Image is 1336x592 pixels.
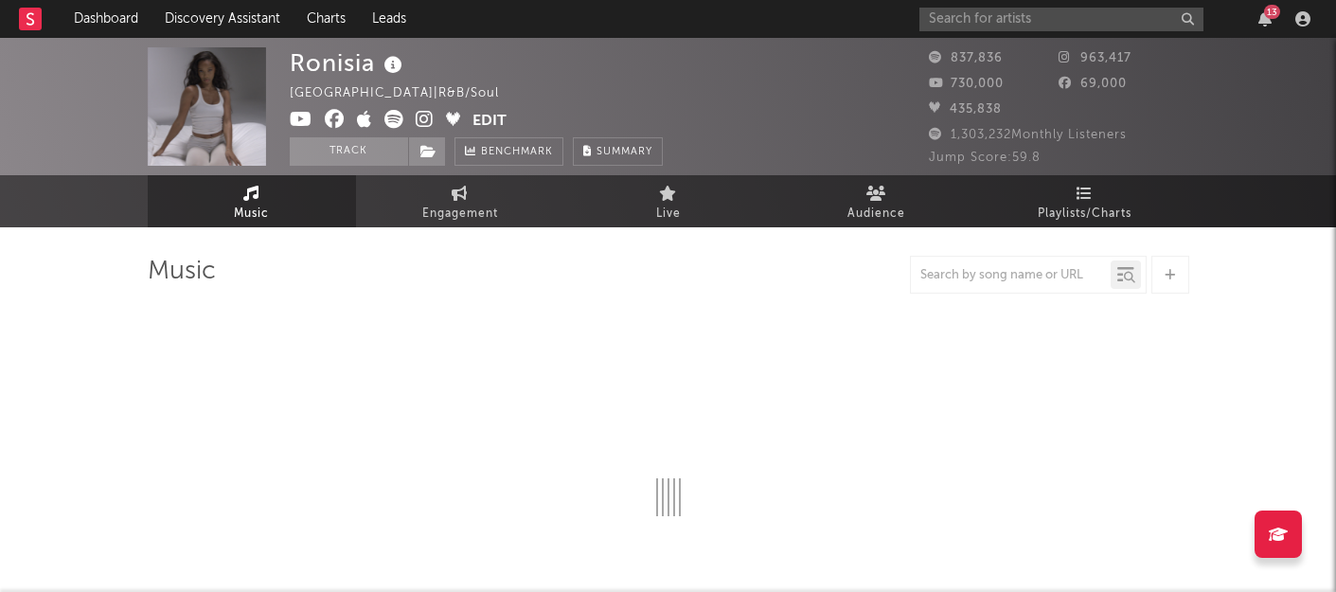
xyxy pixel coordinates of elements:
span: 435,838 [929,103,1002,116]
button: Track [290,137,408,166]
a: Benchmark [454,137,563,166]
span: Audience [847,203,905,225]
a: Playlists/Charts [981,175,1189,227]
div: Ronisia [290,47,407,79]
input: Search by song name or URL [911,268,1111,283]
span: 730,000 [929,78,1004,90]
button: Edit [472,110,507,134]
span: 69,000 [1059,78,1127,90]
span: Music [234,203,269,225]
div: 13 [1264,5,1280,19]
a: Live [564,175,773,227]
input: Search for artists [919,8,1203,31]
span: 837,836 [929,52,1003,64]
span: Live [656,203,681,225]
span: Jump Score: 59.8 [929,152,1041,164]
span: Playlists/Charts [1038,203,1131,225]
span: 963,417 [1059,52,1131,64]
span: 1,303,232 Monthly Listeners [929,129,1127,141]
button: Summary [573,137,663,166]
button: 13 [1258,11,1272,27]
a: Audience [773,175,981,227]
span: Benchmark [481,141,553,164]
span: Summary [597,147,652,157]
span: Engagement [422,203,498,225]
a: Music [148,175,356,227]
div: [GEOGRAPHIC_DATA] | R&B/Soul [290,82,521,105]
a: Engagement [356,175,564,227]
